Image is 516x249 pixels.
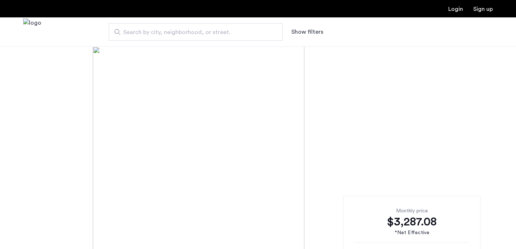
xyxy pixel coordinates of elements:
[291,28,323,36] button: Show or hide filters
[448,6,463,12] a: Login
[23,18,41,46] img: logo
[355,229,469,237] div: *Net Effective
[355,207,469,215] div: Monthly price
[355,215,469,229] div: $3,287.08
[23,18,41,46] a: Cazamio Logo
[123,28,262,37] span: Search by city, neighborhood, or street.
[473,6,493,12] a: Registration
[109,23,283,41] input: Apartment Search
